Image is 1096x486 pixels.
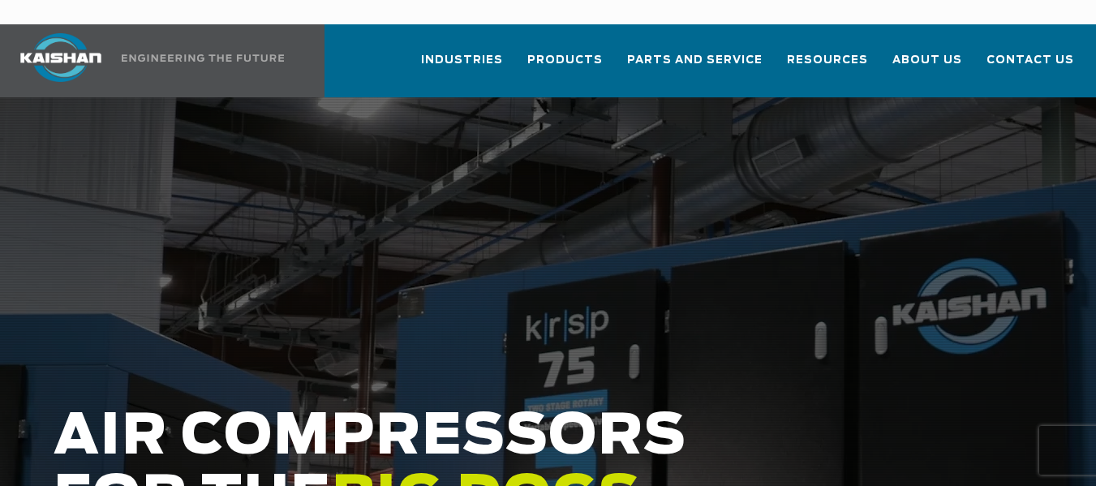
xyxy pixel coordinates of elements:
[627,51,763,70] span: Parts and Service
[527,51,603,70] span: Products
[122,54,284,62] img: Engineering the future
[421,39,503,94] a: Industries
[627,39,763,94] a: Parts and Service
[527,39,603,94] a: Products
[421,51,503,70] span: Industries
[892,51,962,70] span: About Us
[787,51,868,70] span: Resources
[986,39,1074,94] a: Contact Us
[892,39,962,94] a: About Us
[787,39,868,94] a: Resources
[986,51,1074,70] span: Contact Us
